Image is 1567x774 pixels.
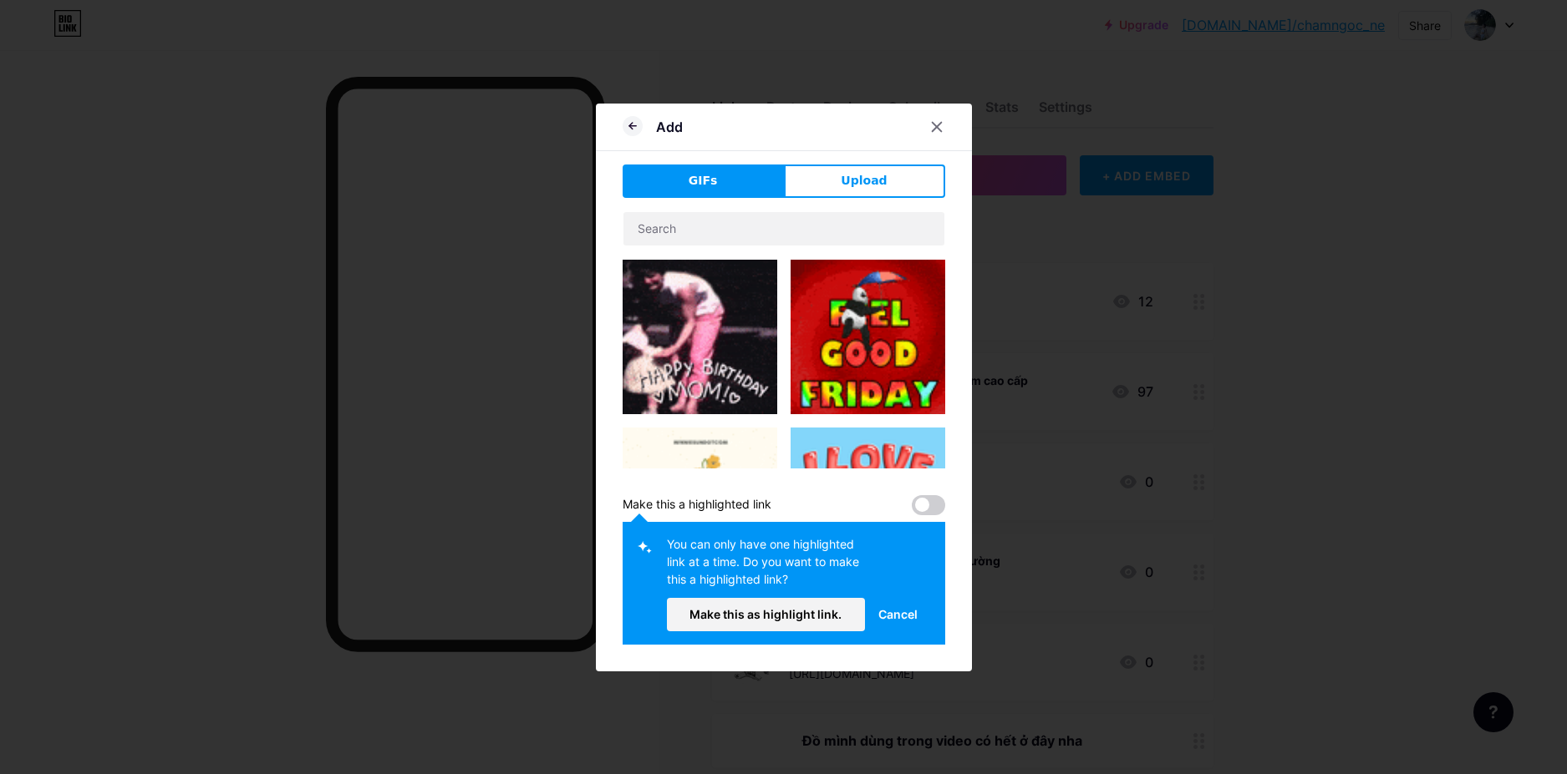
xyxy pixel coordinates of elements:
[689,607,842,621] span: Make this as highlight link.
[784,164,945,198] button: Upload
[689,172,718,190] span: GIFs
[623,212,944,245] input: Search
[667,535,866,598] div: You can only have one highlighted link at a time. Do you want to make this a highlighted link?
[623,260,777,414] img: Gihpy
[656,117,683,137] div: Add
[865,598,931,631] button: Cancel
[623,164,784,198] button: GIFs
[667,598,866,631] button: Make this as highlight link.
[841,172,887,190] span: Upload
[623,427,777,582] img: Gihpy
[791,427,945,582] img: Gihpy
[791,260,945,414] img: Gihpy
[878,605,918,623] span: Cancel
[623,495,771,515] div: Make this a highlighted link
